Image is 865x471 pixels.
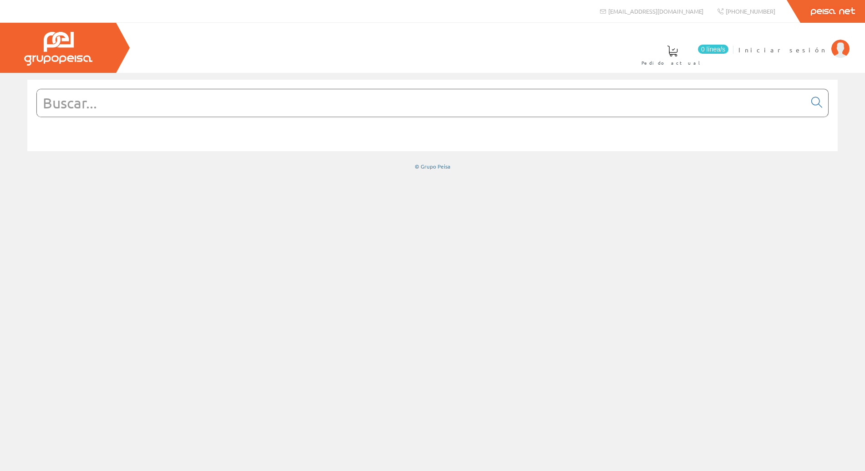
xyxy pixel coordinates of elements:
div: © Grupo Peisa [27,163,838,170]
span: Pedido actual [641,58,703,67]
span: [EMAIL_ADDRESS][DOMAIN_NAME] [608,7,703,15]
span: 0 línea/s [698,45,728,54]
a: Iniciar sesión [738,38,850,46]
input: Buscar... [37,89,806,117]
span: [PHONE_NUMBER] [726,7,775,15]
img: Grupo Peisa [24,32,92,66]
span: Iniciar sesión [738,45,827,54]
